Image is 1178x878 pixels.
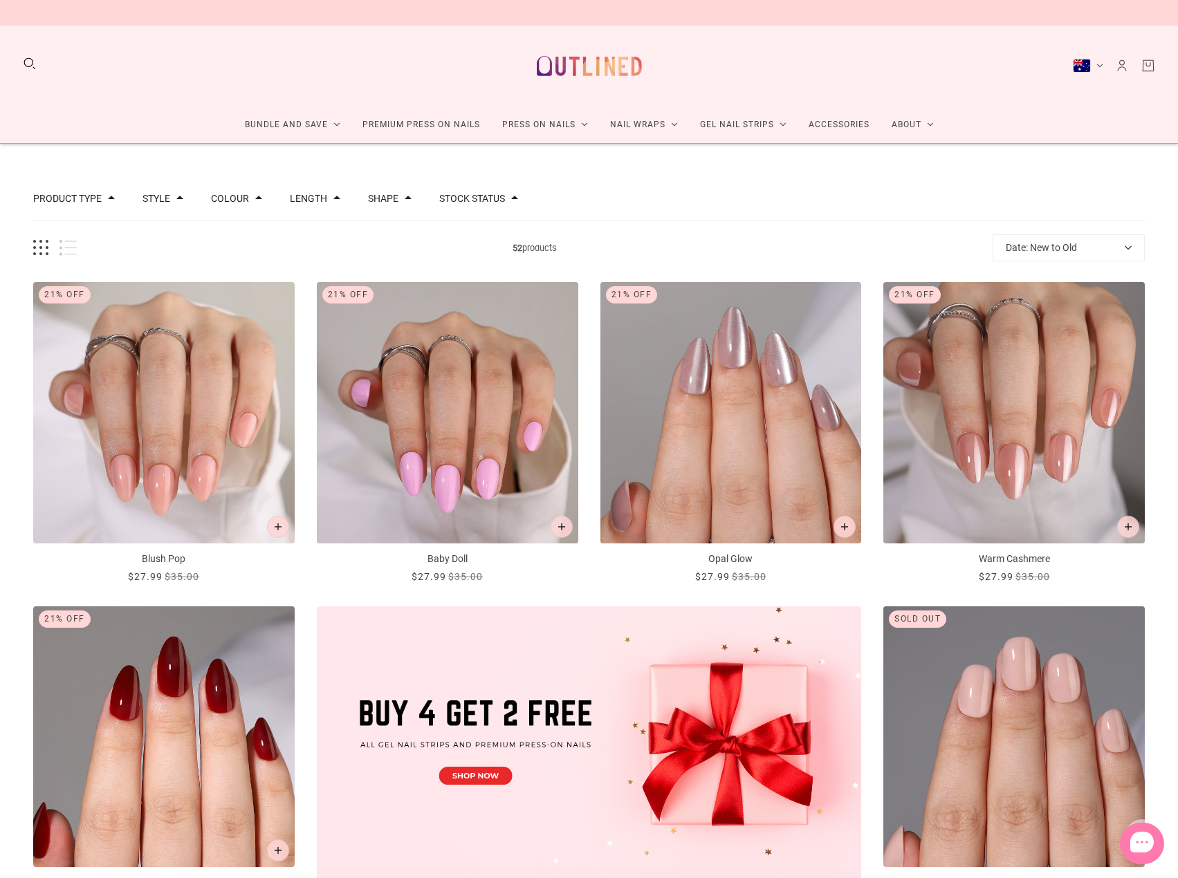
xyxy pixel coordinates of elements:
[600,552,862,566] p: Opal Glow
[39,610,91,628] div: 21% Off
[1117,516,1139,538] button: Add to cart
[33,552,295,566] p: Blush Pop
[1114,58,1130,73] a: Account
[883,282,1145,584] a: Warm Cashmere
[491,106,599,143] a: Press On Nails
[883,552,1145,566] p: Warm Cashmere
[317,552,578,566] p: Baby Doll
[351,106,491,143] a: Premium Press On Nails
[606,286,658,303] div: 21% Off
[33,240,48,256] button: Grid view
[77,241,993,255] span: products
[33,282,295,584] a: Blush Pop
[165,571,199,582] span: $35.00
[448,571,483,582] span: $35.00
[993,234,1145,261] button: Date: New to Old
[798,106,881,143] a: Accessories
[1073,59,1103,73] button: Australia
[834,516,856,538] button: Add to cart
[368,194,398,203] button: Filter by Shape
[979,571,1013,582] span: $27.99
[267,839,289,861] button: Add to cart
[732,571,766,582] span: $35.00
[22,56,37,71] button: Search
[317,282,578,584] a: Baby Doll
[881,106,945,143] a: About
[290,194,327,203] button: Filter by Length
[599,106,689,143] a: Nail Wraps
[439,194,505,203] button: Filter by Stock status
[689,106,798,143] a: Gel Nail Strips
[142,194,170,203] button: Filter by Style
[267,516,289,538] button: Add to cart
[128,571,163,582] span: $27.99
[528,37,650,95] a: Outlined
[551,516,573,538] button: Add to cart
[33,194,102,203] button: Filter by Product type
[889,286,941,303] div: 21% Off
[695,571,730,582] span: $27.99
[1141,58,1156,73] a: Cart
[59,240,77,256] button: List view
[39,286,91,303] div: 21% Off
[513,243,522,253] b: 52
[1015,571,1050,582] span: $35.00
[322,286,374,303] div: 21% Off
[600,282,862,584] a: Opal Glow
[412,571,446,582] span: $27.99
[889,610,946,628] div: Sold out
[234,106,351,143] a: Bundle and Save
[211,194,249,203] button: Filter by Colour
